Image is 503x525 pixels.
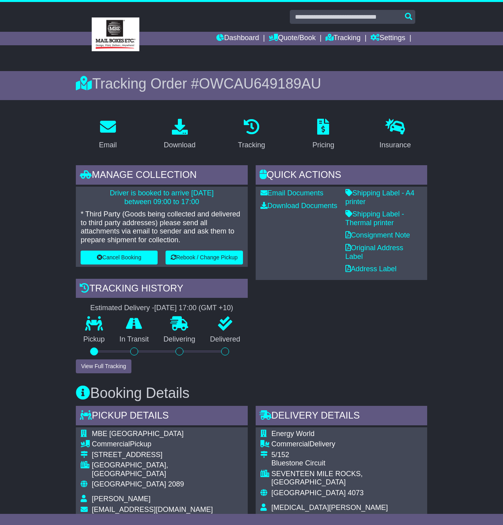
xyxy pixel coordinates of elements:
span: OWCAU649189AU [199,75,321,92]
a: Download [159,116,201,153]
div: Estimated Delivery - [76,304,247,313]
div: [DATE] 17:00 (GMT +10) [154,304,233,313]
a: Dashboard [216,32,259,45]
span: 4073 [348,489,364,497]
a: Pricing [307,116,339,153]
div: Download [164,140,196,151]
h3: Booking Details [76,385,427,401]
p: Delivering [156,335,202,344]
span: Commercial [272,440,310,448]
p: In Transit [112,335,156,344]
div: SEVENTEEN MILE ROCKS, [GEOGRAPHIC_DATA] [272,470,422,487]
a: Address Label [345,265,397,273]
a: Tracking [233,116,270,153]
div: [STREET_ADDRESS] [92,451,243,459]
span: [GEOGRAPHIC_DATA] [272,489,346,497]
button: View Full Tracking [76,359,131,373]
div: Tracking [238,140,265,151]
a: Shipping Label - A4 printer [345,189,414,206]
a: Quote/Book [269,32,316,45]
a: Consignment Note [345,231,410,239]
a: Tracking [326,32,360,45]
a: Insurance [374,116,416,153]
span: [GEOGRAPHIC_DATA] [92,480,166,488]
div: Pricing [312,140,334,151]
span: [EMAIL_ADDRESS][DOMAIN_NAME] [92,506,213,513]
div: Bluestone Circuit [272,459,422,468]
div: Delivery [272,440,422,449]
span: MBE [GEOGRAPHIC_DATA] [92,430,183,438]
div: Pickup Details [76,406,247,427]
div: Pickup [92,440,243,449]
p: Delivered [202,335,247,344]
a: Email [94,116,122,153]
span: [MEDICAL_DATA][PERSON_NAME] [272,504,388,511]
a: Original Address Label [345,244,403,261]
button: Rebook / Change Pickup [166,251,243,264]
button: Cancel Booking [81,251,157,264]
a: Settings [370,32,405,45]
p: Driver is booked to arrive [DATE] between 09:00 to 17:00 [81,189,243,206]
div: Email [99,140,117,151]
div: Tracking Order # [76,75,427,92]
a: Shipping Label - Thermal printer [345,210,404,227]
p: Pickup [76,335,112,344]
span: Commercial [92,440,130,448]
div: [GEOGRAPHIC_DATA], [GEOGRAPHIC_DATA] [92,461,243,478]
span: Energy World [272,430,315,438]
div: 5/152 [272,451,422,459]
div: Quick Actions [256,165,427,187]
div: Insurance [380,140,411,151]
span: [PERSON_NAME] [92,495,150,503]
div: Delivery Details [256,406,427,427]
p: * Third Party (Goods being collected and delivered to third party addresses) please send all atta... [81,210,243,244]
a: Download Documents [260,202,337,210]
div: Tracking history [76,279,247,300]
a: Email Documents [260,189,324,197]
div: Manage collection [76,165,247,187]
span: 2089 [168,480,184,488]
